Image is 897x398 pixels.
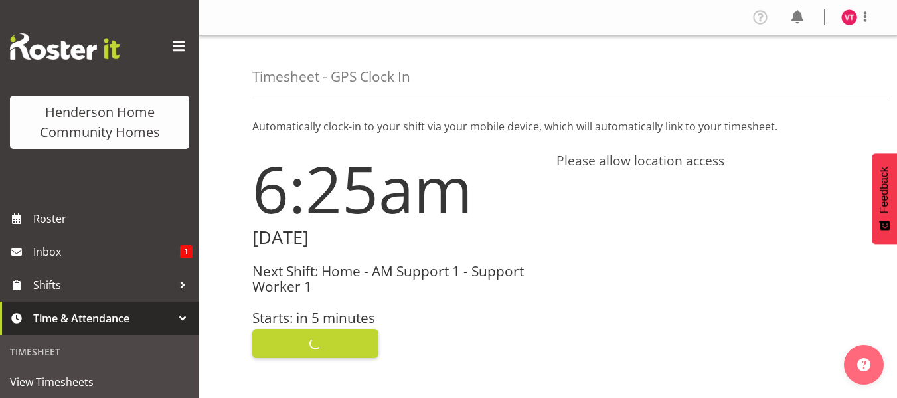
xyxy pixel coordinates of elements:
[180,245,193,258] span: 1
[10,372,189,392] span: View Timesheets
[33,275,173,295] span: Shifts
[252,153,540,225] h1: 6:25am
[878,167,890,213] span: Feedback
[556,153,845,169] h4: Please allow location access
[33,209,193,229] span: Roster
[252,310,540,326] h3: Starts: in 5 minutes
[33,308,173,328] span: Time & Attendance
[10,33,120,60] img: Rosterit website logo
[33,242,180,262] span: Inbox
[857,358,870,371] img: help-xxl-2.png
[252,118,844,134] p: Automatically clock-in to your shift via your mobile device, which will automatically link to you...
[252,264,540,295] h3: Next Shift: Home - AM Support 1 - Support Worker 1
[23,102,176,142] div: Henderson Home Community Homes
[3,338,196,365] div: Timesheet
[252,69,410,84] h4: Timesheet - GPS Clock In
[841,9,857,25] img: vanessa-thornley8527.jpg
[872,153,897,244] button: Feedback - Show survey
[252,227,540,248] h2: [DATE]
